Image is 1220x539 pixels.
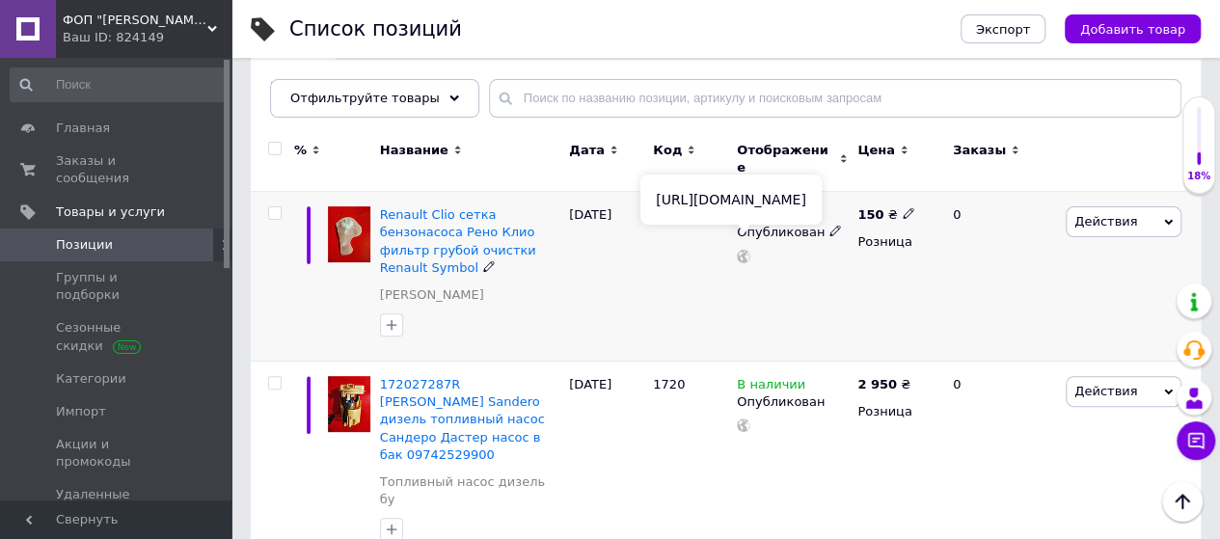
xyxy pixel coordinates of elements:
[294,142,307,159] span: %
[569,142,605,159] span: Дата
[953,142,1006,159] span: Заказы
[56,236,113,254] span: Позиции
[380,377,545,462] a: 172027287R [PERSON_NAME] Sandero дизель топливный насос Сандеро Дастер насос в бак 09742529900
[857,376,910,393] div: ₴
[961,14,1045,43] button: Экспорт
[56,120,110,137] span: Главная
[976,22,1030,37] span: Экспорт
[56,319,178,354] span: Сезонные скидки
[1162,481,1203,522] button: Наверх
[857,206,914,224] div: ₴
[1074,384,1137,398] span: Действия
[10,67,228,102] input: Поиск
[56,403,106,420] span: Импорт
[941,192,1061,362] div: 0
[380,473,559,508] a: Топливный насос дизель бу
[1177,421,1215,460] button: Чат с покупателем
[857,377,897,391] b: 2 950
[290,91,440,105] span: Отфильтруйте товары
[1080,22,1185,37] span: Добавить товар
[653,142,682,159] span: Код
[857,207,883,222] b: 150
[1074,214,1137,229] span: Действия
[63,29,231,46] div: Ваш ID: 824149
[56,486,178,521] span: Удаленные позиции
[737,142,834,176] span: Отображение
[56,436,178,471] span: Акции и промокоды
[857,142,895,159] span: Цена
[737,377,805,397] span: В наличии
[640,175,822,225] div: [URL][DOMAIN_NAME]
[56,203,165,221] span: Товары и услуги
[380,286,484,304] a: [PERSON_NAME]
[56,370,126,388] span: Категории
[380,207,536,275] a: Renault Clio сетка бензонасоса Рено Клио фильтр грубой очистки Renault Symbol
[63,12,207,29] span: ФОП "Стегачев Н. А."
[56,269,178,304] span: Группы и подборки
[328,206,370,262] img: Renault Clio сетка бензонасоса Рено Клио фильтр грубой очистки Renault Symbol
[270,80,416,97] span: Без характеристик
[328,376,370,432] img: 172027287R Dacia Duster Sandero дизель топливный насос Сандеро Дастер насос в бак 09742529900
[737,393,848,411] div: Опубликован
[1183,170,1214,183] div: 18%
[653,377,685,391] span: 1720
[489,79,1181,118] input: Поиск по названию позиции, артикулу и поисковым запросам
[564,192,648,362] div: [DATE]
[56,152,178,187] span: Заказы и сообщения
[857,403,936,420] div: Розница
[857,233,936,251] div: Розница
[380,142,448,159] span: Название
[289,19,462,40] div: Список позиций
[1065,14,1201,43] button: Добавить товар
[737,224,848,241] div: Опубликован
